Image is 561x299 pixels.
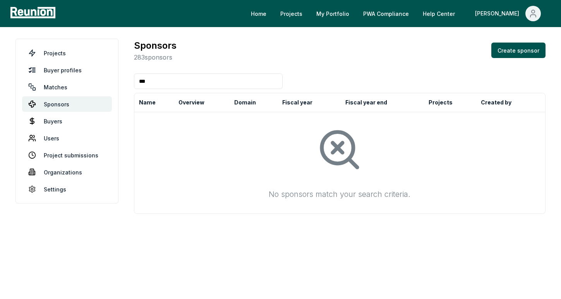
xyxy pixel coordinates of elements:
[469,6,547,21] button: [PERSON_NAME]
[22,130,112,146] a: Users
[357,6,415,21] a: PWA Compliance
[22,45,112,61] a: Projects
[475,6,522,21] div: [PERSON_NAME]
[417,6,461,21] a: Help Center
[427,95,454,110] button: Projects
[479,95,513,110] button: Created by
[22,164,112,180] a: Organizations
[177,95,206,110] button: Overview
[274,6,309,21] a: Projects
[491,43,546,58] button: Create sponsor
[22,147,112,163] a: Project submissions
[310,6,355,21] a: My Portfolio
[22,79,112,95] a: Matches
[22,62,112,78] a: Buyer profiles
[247,189,432,200] div: No sponsors match your search criteria.
[245,6,273,21] a: Home
[281,95,314,110] button: Fiscal year
[344,95,389,110] button: Fiscal year end
[245,6,553,21] nav: Main
[137,95,157,110] button: Name
[22,96,112,112] a: Sponsors
[22,181,112,197] a: Settings
[22,113,112,129] a: Buyers
[134,39,177,53] h3: Sponsors
[134,53,177,62] p: 283 sponsors
[233,95,257,110] button: Domain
